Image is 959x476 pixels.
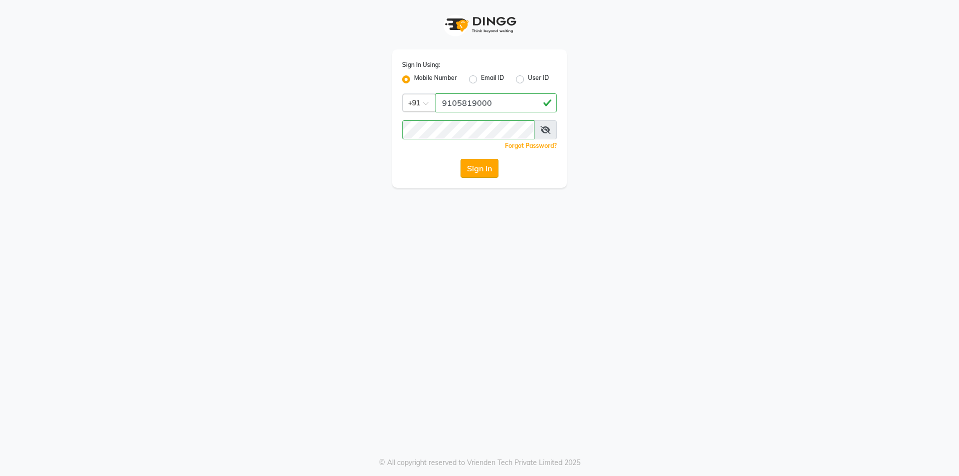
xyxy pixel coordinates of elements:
img: logo1.svg [440,10,519,39]
a: Forgot Password? [505,142,557,149]
label: Mobile Number [414,73,457,85]
label: Email ID [481,73,504,85]
input: Username [402,120,534,139]
label: User ID [528,73,549,85]
input: Username [436,93,557,112]
label: Sign In Using: [402,60,440,69]
button: Sign In [461,159,498,178]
